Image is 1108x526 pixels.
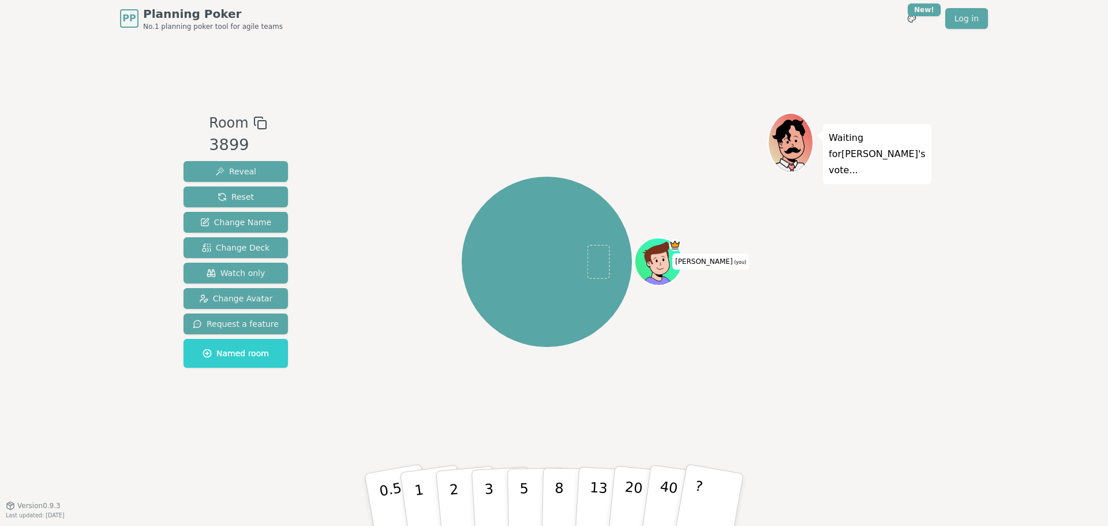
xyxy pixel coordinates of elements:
span: Reveal [215,166,256,177]
span: Last updated: [DATE] [6,512,65,518]
button: Reset [184,186,288,207]
button: Watch only [184,263,288,283]
span: Request a feature [193,318,279,330]
button: Change Avatar [184,288,288,309]
span: Click to change your name [672,253,749,270]
span: Watch only [207,267,265,279]
button: Version0.9.3 [6,501,61,510]
button: Change Name [184,212,288,233]
span: PP [122,12,136,25]
button: Reveal [184,161,288,182]
a: Log in [945,8,988,29]
button: Request a feature [184,314,288,334]
span: Named room [203,348,269,359]
span: Change Deck [202,242,269,253]
span: Reset [218,191,254,203]
span: Eric is the host [669,239,681,251]
div: 3899 [209,133,267,157]
button: New! [901,8,922,29]
span: No.1 planning poker tool for agile teams [143,22,283,31]
span: Version 0.9.3 [17,501,61,510]
div: New! [908,3,941,16]
p: Waiting for [PERSON_NAME] 's vote... [829,130,926,178]
span: (you) [733,260,747,265]
a: PPPlanning PokerNo.1 planning poker tool for agile teams [120,6,283,31]
button: Change Deck [184,237,288,258]
span: Change Name [200,217,271,228]
span: Change Avatar [199,293,273,304]
span: Planning Poker [143,6,283,22]
span: Room [209,113,248,133]
button: Named room [184,339,288,368]
button: Click to change your avatar [636,239,681,284]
